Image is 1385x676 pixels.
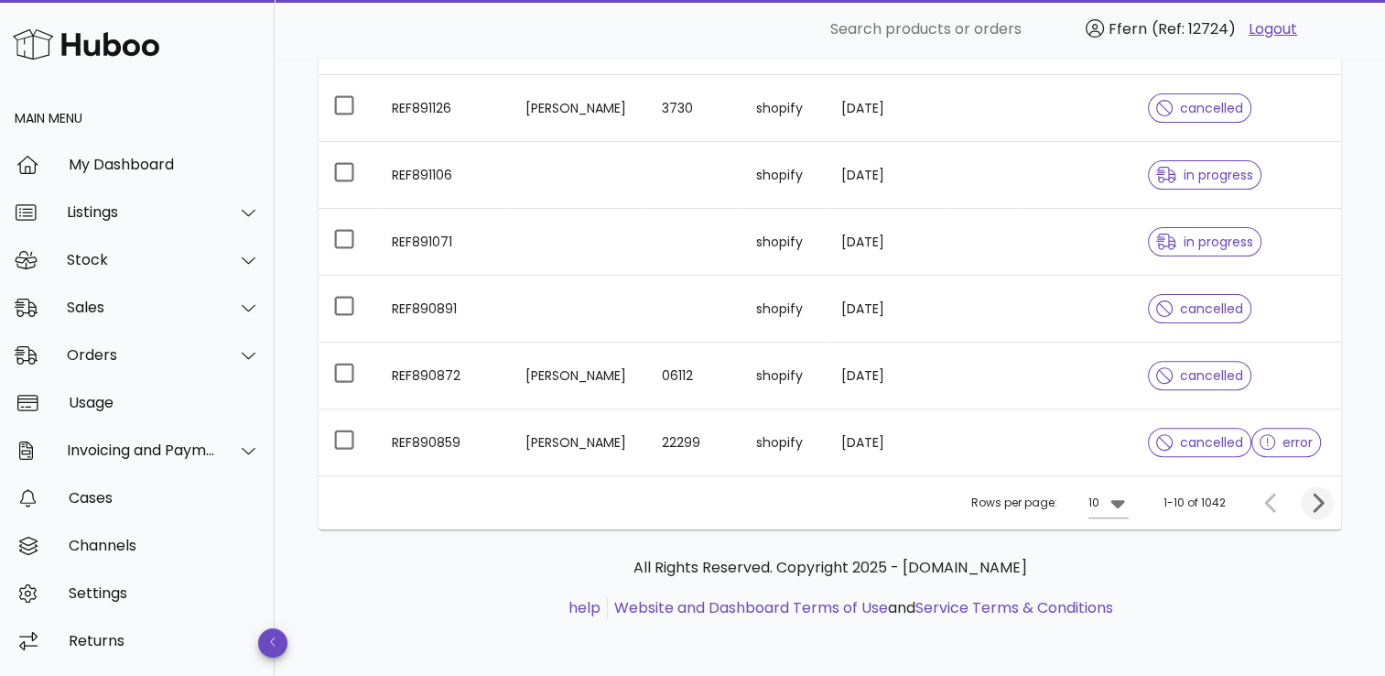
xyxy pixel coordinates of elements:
div: Invoicing and Payments [67,442,216,459]
td: REF890859 [377,409,511,475]
div: Returns [69,632,260,649]
div: 10Rows per page: [1088,488,1129,518]
td: shopify [741,209,826,276]
td: 3730 [647,75,742,142]
span: in progress [1156,169,1253,181]
a: Service Terms & Conditions [915,597,1113,618]
td: 06112 [647,343,742,409]
td: REF891071 [377,209,511,276]
td: [DATE] [827,209,945,276]
img: Huboo Logo [13,25,159,64]
div: Settings [69,584,260,602]
div: Listings [67,203,216,221]
div: Orders [67,346,216,364]
td: [PERSON_NAME] [511,343,647,409]
span: cancelled [1156,102,1243,114]
span: Ffern [1109,18,1147,39]
td: [PERSON_NAME] [511,75,647,142]
div: 1-10 of 1042 [1163,495,1226,511]
li: and [608,597,1113,619]
td: [DATE] [827,142,945,209]
td: [DATE] [827,276,945,343]
p: All Rights Reserved. Copyright 2025 - [DOMAIN_NAME] [333,557,1326,579]
div: Channels [69,537,260,554]
td: shopify [741,142,826,209]
div: My Dashboard [69,156,260,173]
td: [DATE] [827,343,945,409]
td: REF890891 [377,276,511,343]
span: error [1260,436,1314,449]
td: [DATE] [827,75,945,142]
div: Sales [67,299,216,316]
td: shopify [741,276,826,343]
td: shopify [741,409,826,475]
div: 10 [1088,495,1099,511]
a: Website and Dashboard Terms of Use [614,597,888,618]
span: cancelled [1156,436,1243,449]
span: cancelled [1156,302,1243,315]
td: [DATE] [827,409,945,475]
td: REF891126 [377,75,511,142]
span: cancelled [1156,369,1243,382]
div: Usage [69,394,260,411]
div: Rows per page: [971,476,1129,529]
td: REF890872 [377,343,511,409]
a: Logout [1249,18,1297,40]
td: 22299 [647,409,742,475]
a: help [568,597,601,618]
span: in progress [1156,235,1253,248]
td: shopify [741,75,826,142]
button: Next page [1301,486,1334,519]
td: REF891106 [377,142,511,209]
td: shopify [741,343,826,409]
div: Stock [67,251,216,268]
div: Cases [69,489,260,507]
span: (Ref: 12724) [1152,18,1236,39]
td: [PERSON_NAME] [511,409,647,475]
